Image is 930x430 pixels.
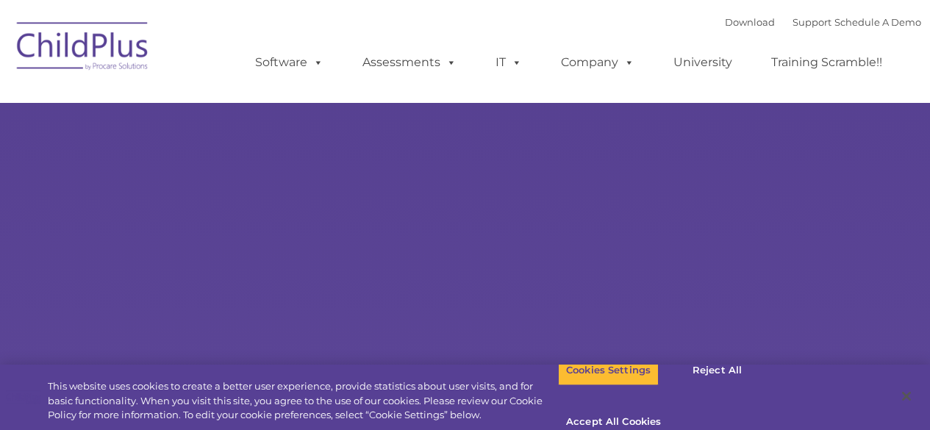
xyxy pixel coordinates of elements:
a: Support [793,16,831,28]
font: | [725,16,921,28]
a: Training Scramble!! [756,48,897,77]
a: Company [546,48,649,77]
a: Schedule A Demo [834,16,921,28]
a: Software [240,48,338,77]
button: Reject All [671,355,763,386]
a: Download [725,16,775,28]
a: IT [481,48,537,77]
button: Cookies Settings [558,355,659,386]
div: This website uses cookies to create a better user experience, provide statistics about user visit... [48,379,558,423]
a: Assessments [348,48,471,77]
a: University [659,48,747,77]
button: Close [890,380,923,412]
img: ChildPlus by Procare Solutions [10,12,157,85]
